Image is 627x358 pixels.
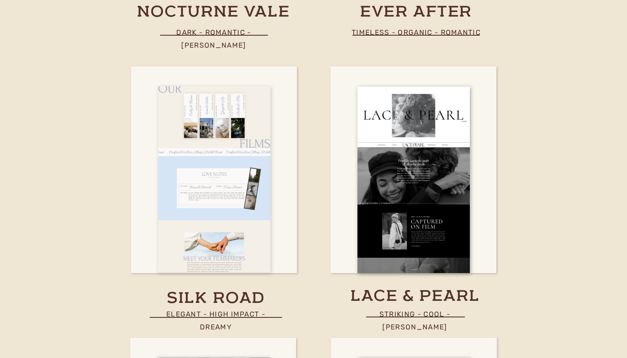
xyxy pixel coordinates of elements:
p: striking - COOL - [PERSON_NAME] [348,308,481,320]
h2: Designed to [116,75,322,104]
a: nocturne vale [112,2,314,23]
a: silk road [151,288,281,309]
h2: Built to perform [116,58,322,75]
p: elegant - high impact - dreamy [149,308,282,320]
p: timeless - organic - romantic [350,26,483,38]
h2: stand out [109,102,329,142]
p: dark - romantic - [PERSON_NAME] [144,26,284,38]
a: lace & pearl [331,286,499,302]
a: ever after [306,2,526,23]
